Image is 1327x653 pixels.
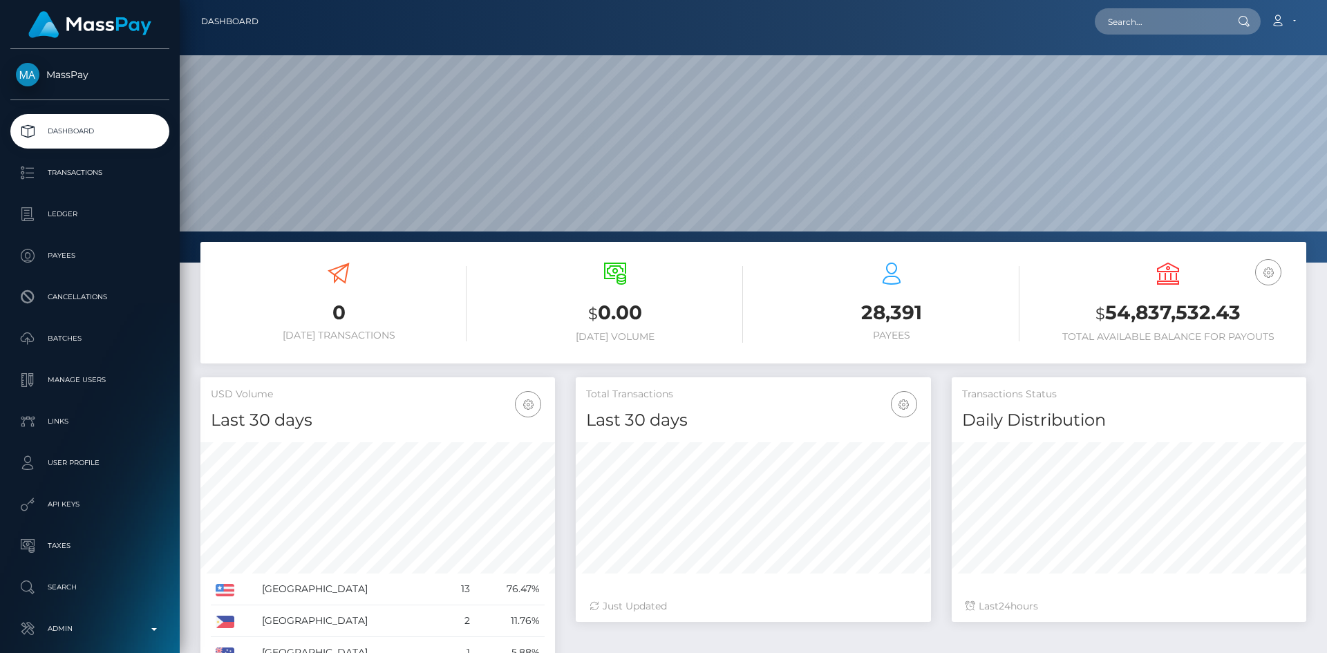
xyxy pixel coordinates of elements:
p: Taxes [16,536,164,556]
h6: Total Available Balance for Payouts [1040,331,1296,343]
input: Search... [1095,8,1225,35]
img: MassPay Logo [28,11,151,38]
img: PH.png [216,616,234,628]
a: Admin [10,612,169,646]
div: Just Updated [590,599,916,614]
h4: Daily Distribution [962,408,1296,433]
div: Last hours [966,599,1292,614]
a: Dashboard [201,7,258,36]
a: Search [10,570,169,605]
h6: [DATE] Transactions [211,330,467,341]
h5: Transactions Status [962,388,1296,401]
a: Taxes [10,529,169,563]
td: 11.76% [475,605,545,637]
h5: Total Transactions [586,388,920,401]
p: Ledger [16,204,164,225]
p: Admin [16,618,164,639]
h5: USD Volume [211,388,545,401]
td: [GEOGRAPHIC_DATA] [257,605,445,637]
p: Transactions [16,162,164,183]
img: MassPay [16,63,39,86]
td: [GEOGRAPHIC_DATA] [257,574,445,605]
p: Batches [16,328,164,349]
h6: Payees [764,330,1019,341]
p: Manage Users [16,370,164,390]
td: 76.47% [475,574,545,605]
td: 13 [444,574,475,605]
a: Dashboard [10,114,169,149]
h3: 0.00 [487,299,743,328]
h3: 54,837,532.43 [1040,299,1296,328]
p: User Profile [16,453,164,473]
p: Payees [16,245,164,266]
h6: [DATE] Volume [487,331,743,343]
img: US.png [216,584,234,596]
h3: 28,391 [764,299,1019,326]
a: Batches [10,321,169,356]
p: Links [16,411,164,432]
p: Cancellations [16,287,164,307]
h4: Last 30 days [211,408,545,433]
p: API Keys [16,494,164,515]
a: Cancellations [10,280,169,314]
span: MassPay [10,68,169,81]
a: Transactions [10,155,169,190]
p: Search [16,577,164,598]
a: API Keys [10,487,169,522]
small: $ [588,304,598,323]
a: User Profile [10,446,169,480]
h4: Last 30 days [586,408,920,433]
td: 2 [444,605,475,637]
small: $ [1095,304,1105,323]
a: Manage Users [10,363,169,397]
a: Ledger [10,197,169,231]
span: 24 [999,600,1010,612]
a: Payees [10,238,169,273]
p: Dashboard [16,121,164,142]
h3: 0 [211,299,467,326]
a: Links [10,404,169,439]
